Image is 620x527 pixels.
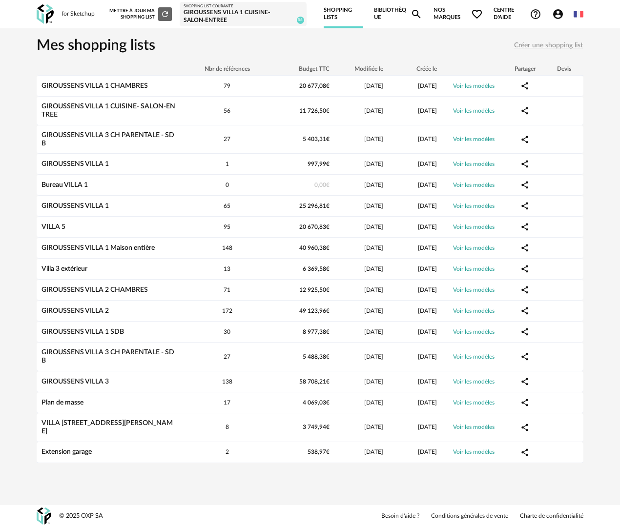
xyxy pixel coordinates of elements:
img: fr [574,9,583,19]
a: Voir les modèles [453,424,495,430]
span: 20 677,08 [299,83,330,89]
span: Share Variant icon [520,399,529,406]
span: Account Circle icon [552,8,564,20]
span: € [326,354,330,360]
span: 71 [224,287,230,293]
a: GIROUSSENS VILLA 3 CH PARENTALE - SDB [41,349,174,364]
span: [DATE] [418,329,437,335]
span: € [326,224,330,230]
span: € [326,449,330,455]
span: € [326,83,330,89]
span: 0,00 [314,182,330,188]
a: Voir les modèles [453,266,495,272]
span: 49 123,96 [299,308,330,314]
span: € [326,245,330,251]
span: € [326,203,330,209]
span: 172 [222,308,232,314]
span: € [326,266,330,272]
span: [DATE] [364,308,383,314]
span: Share Variant icon [520,353,529,360]
span: [DATE] [418,161,437,167]
img: OXP [37,4,54,24]
span: [DATE] [418,379,437,385]
div: Modifiée le [334,65,388,72]
span: € [326,329,330,335]
span: Share Variant icon [520,448,529,455]
span: [DATE] [364,354,383,360]
div: Budget TTC [271,65,334,72]
span: Centre d'aideHelp Circle Outline icon [494,7,541,21]
span: Share Variant icon [520,223,529,230]
div: Créée le [388,65,442,72]
span: [DATE] [364,400,383,405]
a: GIROUSSENS VILLA 1 [41,203,109,209]
span: [DATE] [418,108,437,114]
a: Voir les modèles [453,224,495,230]
a: Shopping List courante GIROUSSENS VILLA 1 CUISINE- SALON-ENTREE 56 [184,4,302,24]
span: Share Variant icon [520,82,529,89]
span: Share Variant icon [520,107,529,114]
span: € [326,379,330,385]
span: [DATE] [364,287,383,293]
span: € [326,182,330,188]
span: [DATE] [418,266,437,272]
a: Voir les modèles [453,108,495,114]
div: Devis [544,65,583,72]
span: Share Variant icon [520,424,529,430]
span: 27 [224,136,230,142]
span: Share Variant icon [520,307,529,314]
span: 3 749,94 [303,424,330,430]
span: 79 [224,83,230,89]
a: GIROUSSENS VILLA 3 [41,378,109,385]
span: [DATE] [418,224,437,230]
span: [DATE] [418,245,437,251]
div: Shopping List courante [184,4,302,9]
span: Heart Outline icon [471,8,483,20]
a: Voir les modèles [453,136,495,142]
span: [DATE] [418,182,437,188]
span: 20 670,83 [299,224,330,230]
a: Voir les modèles [453,203,495,209]
a: Voir les modèles [453,161,495,167]
span: 2 [226,449,229,455]
span: € [326,108,330,114]
div: Nbr de références [183,65,271,72]
span: € [326,424,330,430]
span: [DATE] [418,400,437,405]
span: [DATE] [418,449,437,455]
span: 27 [224,354,230,360]
a: Voir les modèles [453,83,495,89]
button: Créer une shopping list [514,38,583,53]
span: 56 [297,17,304,24]
a: Villa 3 extérieur [41,265,87,272]
span: 4 069,03 [303,400,330,405]
span: Share Variant icon [520,378,529,385]
span: 997,99 [308,161,330,167]
a: GIROUSSENS VILLA 1 CHAMBRES [41,82,148,89]
span: Help Circle Outline icon [530,8,541,20]
span: Créer une shopping list [514,42,583,49]
div: © 2025 OXP SA [59,512,103,520]
a: VILLA [STREET_ADDRESS][PERSON_NAME] [41,420,173,435]
span: 6 369,58 [303,266,330,272]
a: Charte de confidentialité [520,512,583,520]
span: [DATE] [364,424,383,430]
span: [DATE] [364,203,383,209]
a: Plan de masse [41,399,83,406]
span: [DATE] [418,308,437,314]
span: 138 [222,379,232,385]
span: 5 488,38 [303,354,330,360]
span: 30 [224,329,230,335]
span: [DATE] [364,224,383,230]
a: GIROUSSENS VILLA 2 CHAMBRES [41,286,148,293]
span: Share Variant icon [520,286,529,293]
a: Voir les modèles [453,182,495,188]
span: 538,97 [308,449,330,455]
span: Share Variant icon [520,203,529,209]
span: 0 [226,182,229,188]
span: € [326,136,330,142]
span: Magnify icon [411,8,422,20]
span: Share Variant icon [520,244,529,251]
span: 13 [224,266,230,272]
span: [DATE] [364,329,383,335]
